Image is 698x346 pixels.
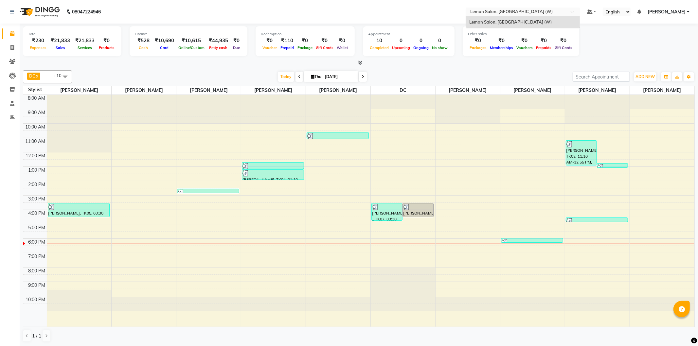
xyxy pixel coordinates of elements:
[501,238,563,242] div: [PERSON_NAME], TK08, 05:55 PM-06:10 PM, Gel Polish Removal (₹385)
[27,210,47,217] div: 4:00 PM
[29,73,35,78] span: DC
[32,333,41,339] span: 1 / 1
[278,72,294,82] span: Today
[27,196,47,202] div: 3:00 PM
[515,37,534,44] div: ₹0
[28,31,116,37] div: Total
[368,37,390,44] div: 10
[573,72,630,82] input: Search Appointment
[648,9,686,15] span: [PERSON_NAME]
[436,86,500,95] span: [PERSON_NAME]
[27,167,47,174] div: 1:00 PM
[97,45,116,50] span: Products
[72,3,101,21] b: 08047224946
[35,73,38,78] a: x
[135,31,242,37] div: Finance
[23,86,47,93] div: Stylist
[323,72,356,82] input: 2025-09-04
[76,45,94,50] span: Services
[28,37,48,44] div: ₹230
[241,86,306,95] span: [PERSON_NAME]
[27,268,47,274] div: 8:00 PM
[47,86,112,95] span: [PERSON_NAME]
[54,45,67,50] span: Sales
[430,45,449,50] span: No show
[335,45,349,50] span: Wallet
[54,73,66,78] span: +10
[24,124,47,130] div: 10:00 AM
[73,37,97,44] div: ₹21,833
[17,3,62,21] img: logo
[25,152,47,159] div: 12:00 PM
[306,86,370,95] span: [PERSON_NAME]
[597,164,628,167] div: [PERSON_NAME], TK03, 12:45 PM-01:00 PM, Threading Eyebrows (₹110)
[176,86,241,95] span: [PERSON_NAME]
[500,86,565,95] span: [PERSON_NAME]
[296,37,314,44] div: ₹0
[137,45,150,50] span: Cash
[242,170,304,180] div: [PERSON_NAME], TK04, 01:10 PM-01:55 PM, Iron Tong / Hair Tong Below Shoulder (₹1650)
[566,141,597,165] div: [PERSON_NAME], TK02, 11:10 AM-12:55 PM, Hydra Snow White Facial (₹9350),Rica Wax Full arms (₹715)...
[430,37,449,44] div: 0
[634,72,656,81] button: ADD NEW
[335,37,349,44] div: ₹0
[206,37,231,44] div: ₹44,935
[368,31,449,37] div: Appointment
[468,37,488,44] div: ₹0
[27,253,47,260] div: 7:00 PM
[412,37,430,44] div: 0
[534,37,553,44] div: ₹0
[307,132,368,139] div: [PERSON_NAME], TK01, 10:35 AM-11:05 AM, Loreal Absolut Wash Below Shoulder (₹660)
[177,189,239,193] div: [PERSON_NAME], TK06, 02:30 PM-02:45 PM, Threading Eyebrows (₹110)
[314,37,335,44] div: ₹0
[48,203,110,217] div: [PERSON_NAME], TK05, 03:30 PM-04:30 PM, Root touch up (Inoa up to 1 inch)
[261,31,349,37] div: Redemption
[24,138,47,145] div: 11:00 AM
[403,203,433,217] div: [PERSON_NAME], TK05, 03:30 PM-04:30 PM, Root touch up (Inoa up to 1 inch)
[27,239,47,246] div: 6:00 PM
[468,45,488,50] span: Packages
[488,37,515,44] div: ₹0
[371,86,435,95] span: DC
[112,86,176,95] span: [PERSON_NAME]
[97,37,116,44] div: ₹0
[488,45,515,50] span: Memberships
[135,37,152,44] div: ₹528
[314,45,335,50] span: Gift Cards
[553,45,574,50] span: Gift Cards
[27,224,47,231] div: 5:00 PM
[469,19,552,25] span: Lemon Salon, [GEOGRAPHIC_DATA] (W)
[412,45,430,50] span: Ongoing
[466,16,580,28] ng-dropdown-panel: Options list
[159,45,170,50] span: Card
[231,37,242,44] div: ₹0
[208,45,229,50] span: Petty cash
[468,31,574,37] div: Other sales
[390,37,412,44] div: 0
[630,86,694,95] span: [PERSON_NAME]
[27,95,47,102] div: 8:00 AM
[177,37,206,44] div: ₹10,615
[279,45,295,50] span: Prepaid
[261,37,278,44] div: ₹0
[231,45,242,50] span: Due
[152,37,177,44] div: ₹10,690
[635,74,655,79] span: ADD NEW
[27,181,47,188] div: 2:00 PM
[25,296,47,303] div: 10:00 PM
[390,45,412,50] span: Upcoming
[48,37,73,44] div: ₹21,833
[565,86,630,95] span: [PERSON_NAME]
[515,45,534,50] span: Vouchers
[296,45,314,50] span: Package
[372,203,402,220] div: [PERSON_NAME] ., TK07, 03:30 PM-04:45 PM, Kerastase Fusio Scrub [DEMOGRAPHIC_DATA] (₹2200),[DEMOG...
[278,37,296,44] div: ₹110
[368,45,390,50] span: Completed
[242,163,304,169] div: [PERSON_NAME], TK04, 12:40 PM-01:10 PM, Kerastase Fusio Dose with Layering [DEMOGRAPHIC_DATA] (₹3...
[553,37,574,44] div: ₹0
[309,74,323,79] span: Thu
[177,45,206,50] span: Online/Custom
[534,45,553,50] span: Prepaids
[27,282,47,289] div: 9:00 PM
[566,218,628,222] div: [PERSON_NAME], TK05, 04:30 PM-04:45 PM, Threading Eyebrows (₹110)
